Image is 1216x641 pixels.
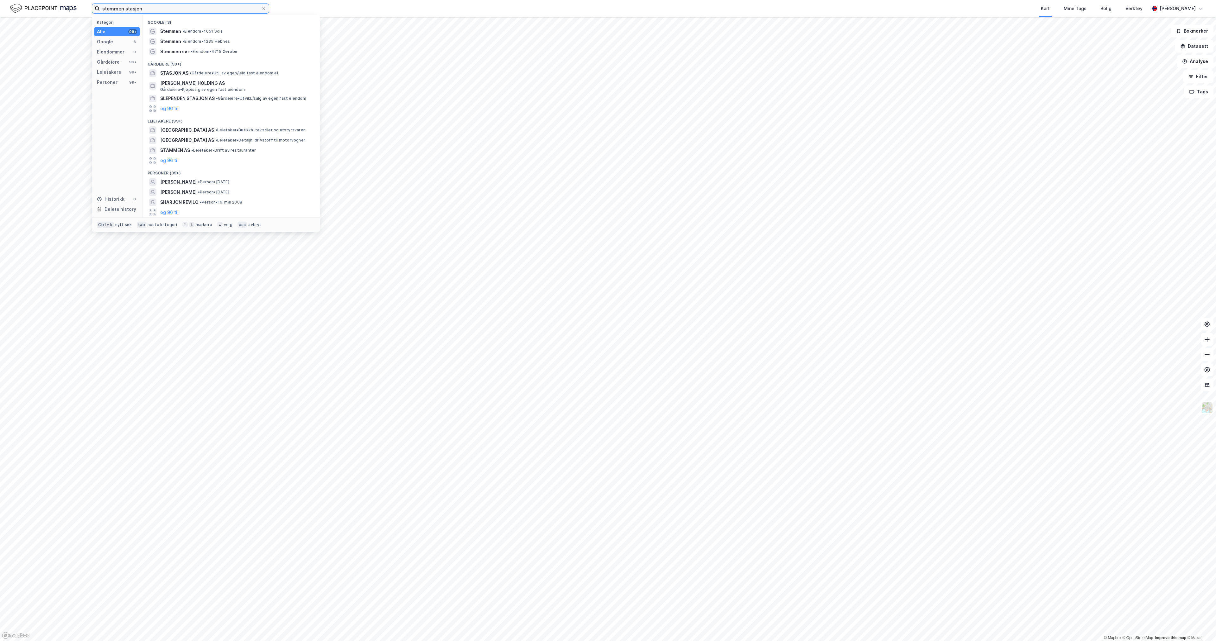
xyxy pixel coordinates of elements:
input: Søk på adresse, matrikkel, gårdeiere, leietakere eller personer [100,4,261,13]
div: 99+ [128,70,137,75]
div: markere [196,222,212,227]
span: Eiendom • 4235 Hebnes [182,39,230,44]
div: Historikk [97,195,124,203]
span: [PERSON_NAME] [160,188,197,196]
span: • [198,190,200,194]
a: Improve this map [1155,636,1186,640]
button: Analyse [1177,55,1213,68]
span: STAMMEN AS [160,147,190,154]
div: Kart [1041,5,1050,12]
div: Delete history [104,205,136,213]
span: • [190,71,192,75]
a: Mapbox [1104,636,1121,640]
span: Stemmen sør [160,48,189,55]
div: Alle [97,28,105,35]
span: [GEOGRAPHIC_DATA] AS [160,126,214,134]
span: SHARJON REVILO [160,198,199,206]
span: SLEPENDEN STASJON AS [160,95,215,102]
span: Gårdeiere • Utvikl./salg av egen fast eiendom [216,96,306,101]
span: Stemmen [160,28,181,35]
span: • [200,200,202,204]
span: • [191,148,193,153]
span: • [215,128,217,132]
div: 99+ [128,80,137,85]
div: Gårdeiere [97,58,120,66]
div: velg [224,222,232,227]
div: tab [137,222,146,228]
span: Eiendom • 4051 Sola [182,29,223,34]
div: Kontrollprogram for chat [1184,611,1216,641]
button: Filter [1183,70,1213,83]
div: Mine Tags [1064,5,1086,12]
div: Leietakere [97,68,121,76]
div: Google [97,38,113,46]
span: [PERSON_NAME] HOLDING AS [160,79,312,87]
span: Stemmen [160,38,181,45]
button: og 96 til [160,209,179,216]
div: nytt søk [115,222,132,227]
div: esc [237,222,247,228]
button: og 96 til [160,105,179,112]
button: Tags [1184,85,1213,98]
img: logo.f888ab2527a4732fd821a326f86c7f29.svg [10,3,77,14]
div: Gårdeiere (99+) [142,57,320,68]
a: OpenStreetMap [1123,636,1153,640]
a: Mapbox homepage [2,632,30,639]
span: [GEOGRAPHIC_DATA] AS [160,136,214,144]
span: • [182,29,184,34]
div: Google (3) [142,15,320,26]
button: Datasett [1175,40,1213,53]
span: Gårdeiere • Kjøp/salg av egen fast eiendom [160,87,245,92]
span: Person • 16. mai 2008 [200,200,242,205]
div: Personer [97,79,117,86]
div: [PERSON_NAME] [1160,5,1196,12]
span: • [216,96,218,101]
iframe: Chat Widget [1184,611,1216,641]
button: og 96 til [160,157,179,164]
div: Personer (99+) [142,166,320,177]
div: Kategori [97,20,140,25]
div: 0 [132,49,137,54]
button: Bokmerker [1171,25,1213,37]
div: Eiendommer [97,48,124,56]
div: Ctrl + k [97,222,114,228]
span: • [191,49,193,54]
span: Person • [DATE] [198,190,229,195]
span: Gårdeiere • Utl. av egen/leid fast eiendom el. [190,71,279,76]
div: Verktøy [1125,5,1143,12]
div: 99+ [128,60,137,65]
span: • [215,138,217,142]
span: • [182,39,184,44]
span: Person • [DATE] [198,179,229,185]
span: Eiendom • 4715 Øvrebø [191,49,237,54]
span: [PERSON_NAME] [160,178,197,186]
span: Leietaker • Butikkh. tekstiler og utstyrsvarer [215,128,305,133]
span: Leietaker • Detaljh. drivstoff til motorvogner [215,138,305,143]
span: • [198,179,200,184]
div: 99+ [128,29,137,34]
div: Leietakere (99+) [142,114,320,125]
div: 0 [132,197,137,202]
img: Z [1201,402,1213,414]
div: Bolig [1100,5,1111,12]
div: neste kategori [148,222,177,227]
div: 3 [132,39,137,44]
div: avbryt [248,222,261,227]
span: STASJON AS [160,69,188,77]
span: Leietaker • Drift av restauranter [191,148,256,153]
